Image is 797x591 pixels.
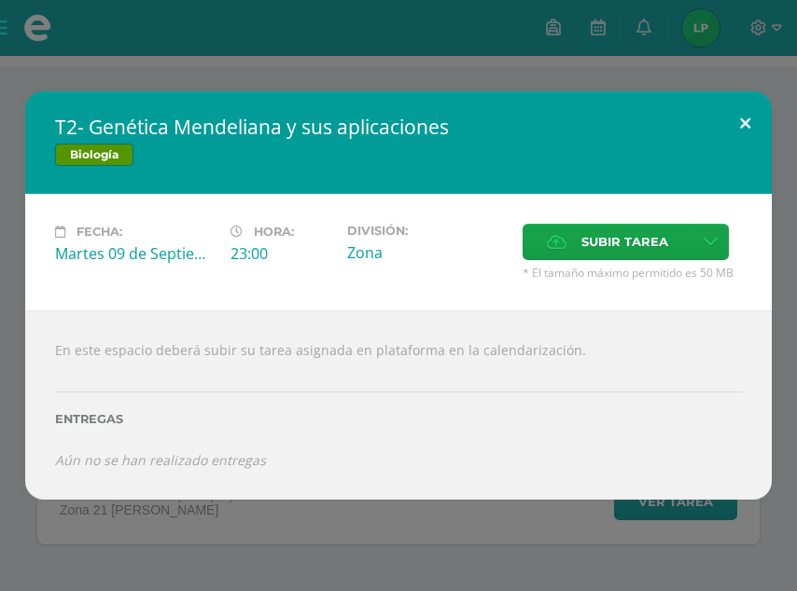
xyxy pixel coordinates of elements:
[55,144,133,166] span: Biología
[77,225,122,239] span: Fecha:
[347,224,508,238] label: División:
[55,451,266,469] i: Aún no se han realizado entregas
[581,225,668,259] span: Subir tarea
[347,242,508,263] div: Zona
[231,243,332,264] div: 23:00
[55,341,586,359] font: En este espacio deberá subir su tarea asignada en plataforma en la calendarización.
[719,91,772,155] button: Close (Esc)
[254,225,294,239] span: Hora:
[55,114,742,140] h2: T2- Genética Mendeliana y sus aplicaciones
[55,243,216,264] div: Martes 09 de Septiembre
[55,412,742,426] label: Entregas
[523,265,742,281] span: * El tamaño máximo permitido es 50 MB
